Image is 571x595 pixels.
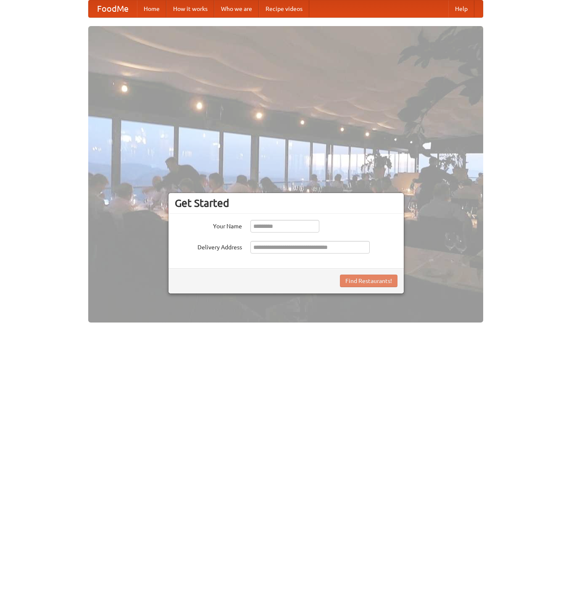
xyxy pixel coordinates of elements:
[175,241,242,251] label: Delivery Address
[259,0,309,17] a: Recipe videos
[89,0,137,17] a: FoodMe
[175,220,242,230] label: Your Name
[448,0,474,17] a: Help
[137,0,166,17] a: Home
[175,197,397,209] h3: Get Started
[340,275,397,287] button: Find Restaurants!
[214,0,259,17] a: Who we are
[166,0,214,17] a: How it works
